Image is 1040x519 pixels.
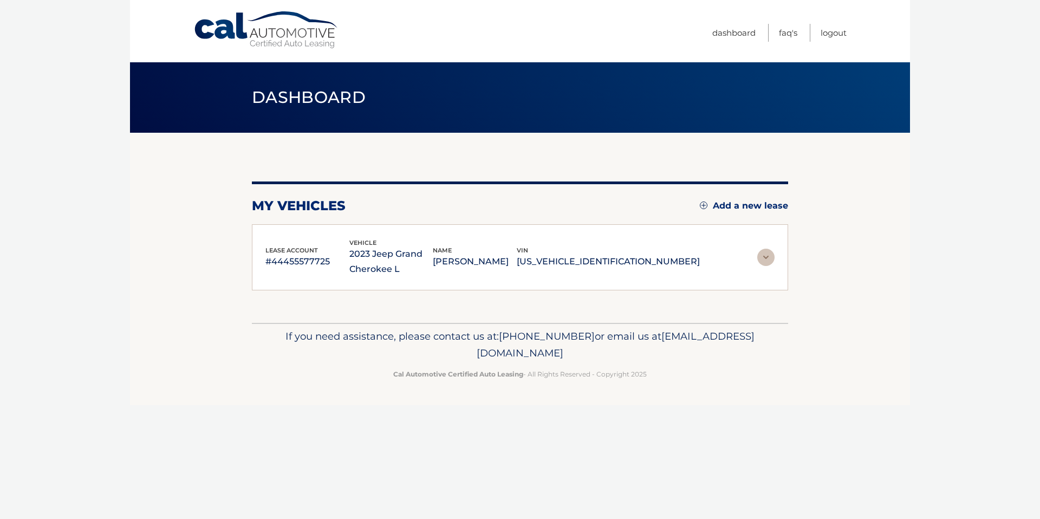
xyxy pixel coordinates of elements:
a: Cal Automotive [193,11,340,49]
span: vin [517,246,528,254]
a: FAQ's [779,24,797,42]
a: Logout [821,24,847,42]
p: 2023 Jeep Grand Cherokee L [349,246,433,277]
p: - All Rights Reserved - Copyright 2025 [259,368,781,380]
span: Dashboard [252,87,366,107]
span: [PHONE_NUMBER] [499,330,595,342]
strong: Cal Automotive Certified Auto Leasing [393,370,523,378]
span: name [433,246,452,254]
p: [PERSON_NAME] [433,254,517,269]
p: [US_VEHICLE_IDENTIFICATION_NUMBER] [517,254,700,269]
span: vehicle [349,239,376,246]
h2: my vehicles [252,198,346,214]
img: add.svg [700,202,707,209]
p: If you need assistance, please contact us at: or email us at [259,328,781,362]
a: Dashboard [712,24,756,42]
a: Add a new lease [700,200,788,211]
p: #44455577725 [265,254,349,269]
span: lease account [265,246,318,254]
img: accordion-rest.svg [757,249,775,266]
